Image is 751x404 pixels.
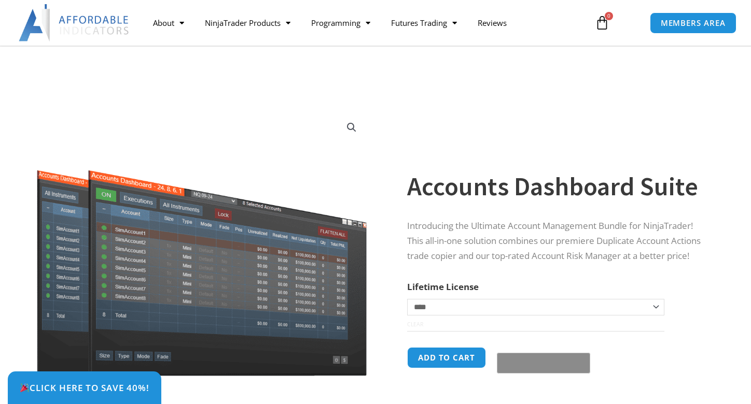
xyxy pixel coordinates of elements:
[407,347,486,368] button: Add to cart
[8,371,161,404] a: 🎉Click Here to save 40%!
[495,345,588,347] iframe: Secure payment input frame
[301,11,381,35] a: Programming
[497,353,590,373] button: Buy with GPay
[35,110,369,376] img: Screenshot 2024-08-26 155710eeeee
[407,219,710,264] p: Introducing the Ultimate Account Management Bundle for NinjaTrader! This all-in-one solution comb...
[194,11,301,35] a: NinjaTrader Products
[605,12,613,20] span: 0
[467,11,517,35] a: Reviews
[20,383,29,392] img: 🎉
[143,11,586,35] nav: Menu
[143,11,194,35] a: About
[407,321,423,328] a: Clear options
[381,11,467,35] a: Futures Trading
[661,19,726,27] span: MEMBERS AREA
[20,383,149,392] span: Click Here to save 40%!
[342,118,361,137] a: View full-screen image gallery
[19,4,130,41] img: LogoAI | Affordable Indicators – NinjaTrader
[579,8,625,38] a: 0
[407,168,710,205] h1: Accounts Dashboard Suite
[650,12,736,34] a: MEMBERS AREA
[407,281,479,293] label: Lifetime License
